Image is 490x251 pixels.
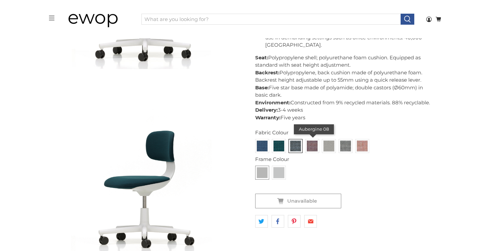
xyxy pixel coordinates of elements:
[255,54,435,122] p: Polypropylene shell; polyurethane foam cushion. Equipped as standard with seat height adjustment....
[255,114,281,121] strong: Warranty:
[255,54,268,61] strong: Seat:
[255,156,435,163] div: Frame Colour
[287,198,317,204] span: Unavailable
[255,84,269,91] strong: Base:
[294,124,334,134] div: Aubergine 08
[255,107,278,113] strong: Delivery:
[141,14,401,25] input: What are you looking for?
[255,129,435,137] div: Fabric Colour
[255,99,291,106] strong: Environment:
[255,194,341,208] button: Unavailable
[255,69,280,76] strong: Backrest:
